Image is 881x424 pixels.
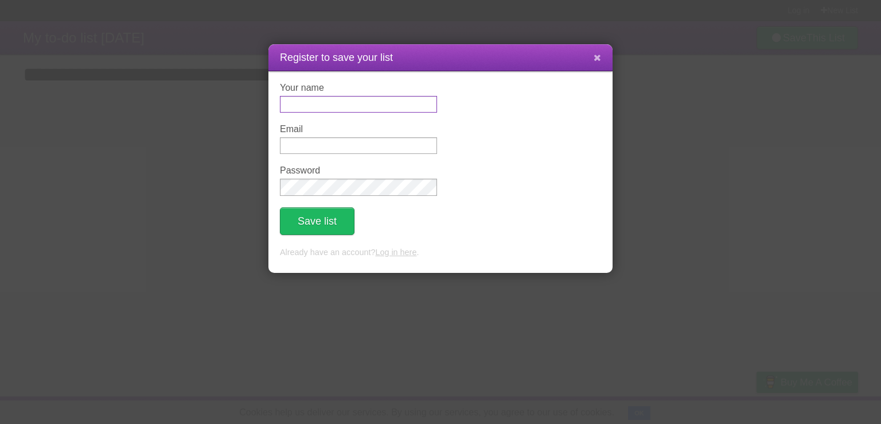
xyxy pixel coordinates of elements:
[375,248,416,257] a: Log in here
[280,165,437,176] label: Password
[280,207,354,235] button: Save list
[280,83,437,93] label: Your name
[280,50,601,65] h1: Register to save your list
[280,124,437,134] label: Email
[280,246,601,259] p: Already have an account? .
